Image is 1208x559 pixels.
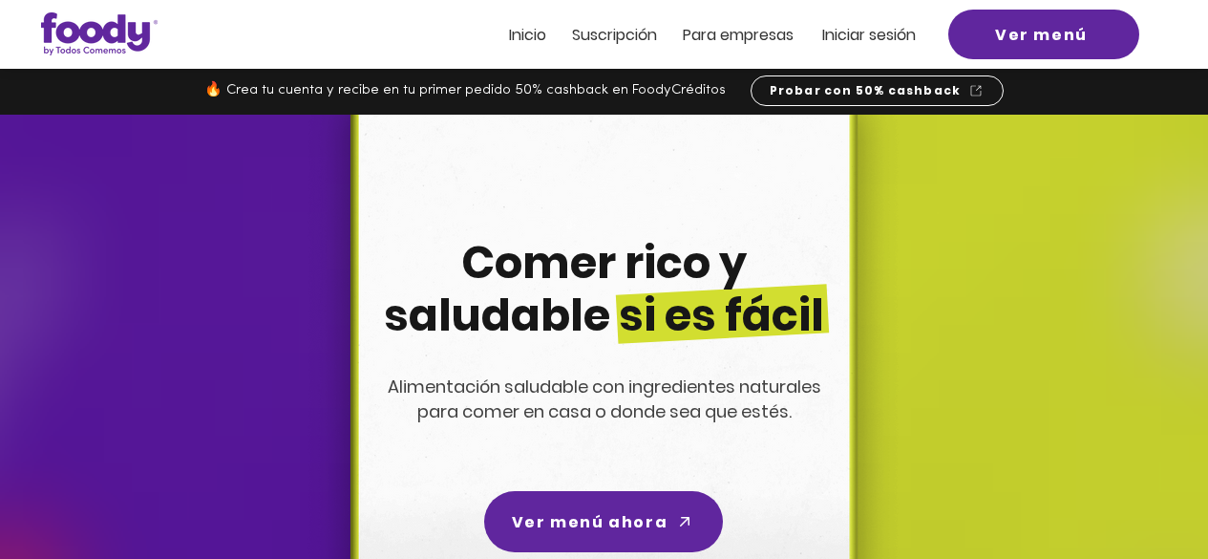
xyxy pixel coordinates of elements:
span: Suscripción [572,24,657,46]
span: 🔥 Crea tu cuenta y recibe en tu primer pedido 50% cashback en FoodyCréditos [204,83,726,97]
span: Iniciar sesión [822,24,916,46]
a: Ver menú ahora [484,491,723,552]
span: Ver menú ahora [512,510,668,534]
span: Probar con 50% cashback [770,82,962,99]
span: ra empresas [701,24,794,46]
span: Pa [683,24,701,46]
span: Ver menú [995,23,1088,47]
span: Alimentación saludable con ingredientes naturales para comer en casa o donde sea que estés. [388,375,821,423]
a: Iniciar sesión [822,27,916,43]
span: Inicio [509,24,546,46]
a: Probar con 50% cashback [751,75,1004,106]
span: Comer rico y saludable si es fácil [384,232,824,346]
a: Inicio [509,27,546,43]
a: Suscripción [572,27,657,43]
a: Ver menú [948,10,1139,59]
img: Logo_Foody V2.0.0 (3).png [41,12,158,55]
a: Para empresas [683,27,794,43]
